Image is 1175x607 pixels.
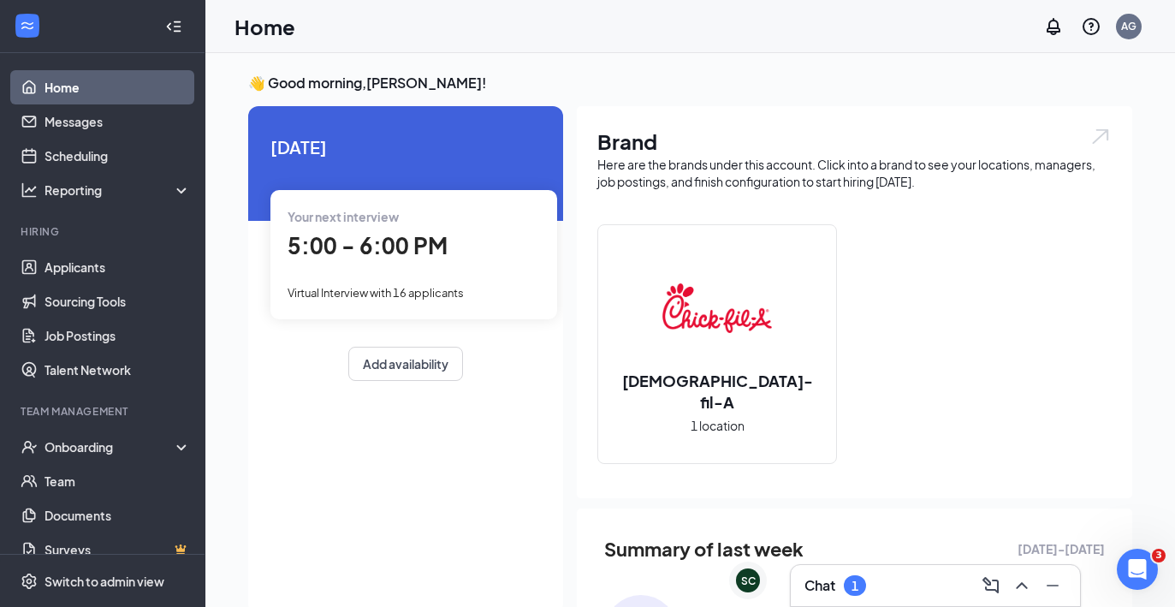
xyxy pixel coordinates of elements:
[597,156,1112,190] div: Here are the brands under this account. Click into a brand to see your locations, managers, job p...
[45,70,191,104] a: Home
[1081,16,1101,37] svg: QuestionInfo
[21,438,38,455] svg: UserCheck
[45,573,164,590] div: Switch to admin view
[45,353,191,387] a: Talent Network
[1043,16,1064,37] svg: Notifications
[597,127,1112,156] h1: Brand
[1012,575,1032,596] svg: ChevronUp
[804,576,835,595] h3: Chat
[604,534,804,564] span: Summary of last week
[45,533,191,567] a: SurveysCrown
[234,12,295,41] h1: Home
[288,231,448,259] span: 5:00 - 6:00 PM
[1039,572,1066,599] button: Minimize
[1152,549,1166,562] span: 3
[45,498,191,533] a: Documents
[1008,572,1036,599] button: ChevronUp
[288,209,399,224] span: Your next interview
[977,572,1005,599] button: ComposeMessage
[348,347,463,381] button: Add availability
[21,404,187,419] div: Team Management
[45,104,191,139] a: Messages
[45,182,192,199] div: Reporting
[45,438,176,455] div: Onboarding
[45,464,191,498] a: Team
[1042,575,1063,596] svg: Minimize
[288,286,464,300] span: Virtual Interview with 16 applicants
[1121,19,1136,33] div: AG
[981,575,1001,596] svg: ComposeMessage
[662,253,772,363] img: Chick-fil-A
[45,318,191,353] a: Job Postings
[45,284,191,318] a: Sourcing Tools
[248,74,1132,92] h3: 👋 Good morning, [PERSON_NAME] !
[1117,549,1158,590] iframe: Intercom live chat
[45,250,191,284] a: Applicants
[45,139,191,173] a: Scheduling
[598,370,836,413] h2: [DEMOGRAPHIC_DATA]-fil-A
[165,18,182,35] svg: Collapse
[21,182,38,199] svg: Analysis
[19,17,36,34] svg: WorkstreamLogo
[21,573,38,590] svg: Settings
[691,416,745,435] span: 1 location
[1089,127,1112,146] img: open.6027fd2a22e1237b5b06.svg
[741,574,756,588] div: SC
[270,134,541,160] span: [DATE]
[21,224,187,239] div: Hiring
[852,579,858,593] div: 1
[1018,539,1105,558] span: [DATE] - [DATE]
